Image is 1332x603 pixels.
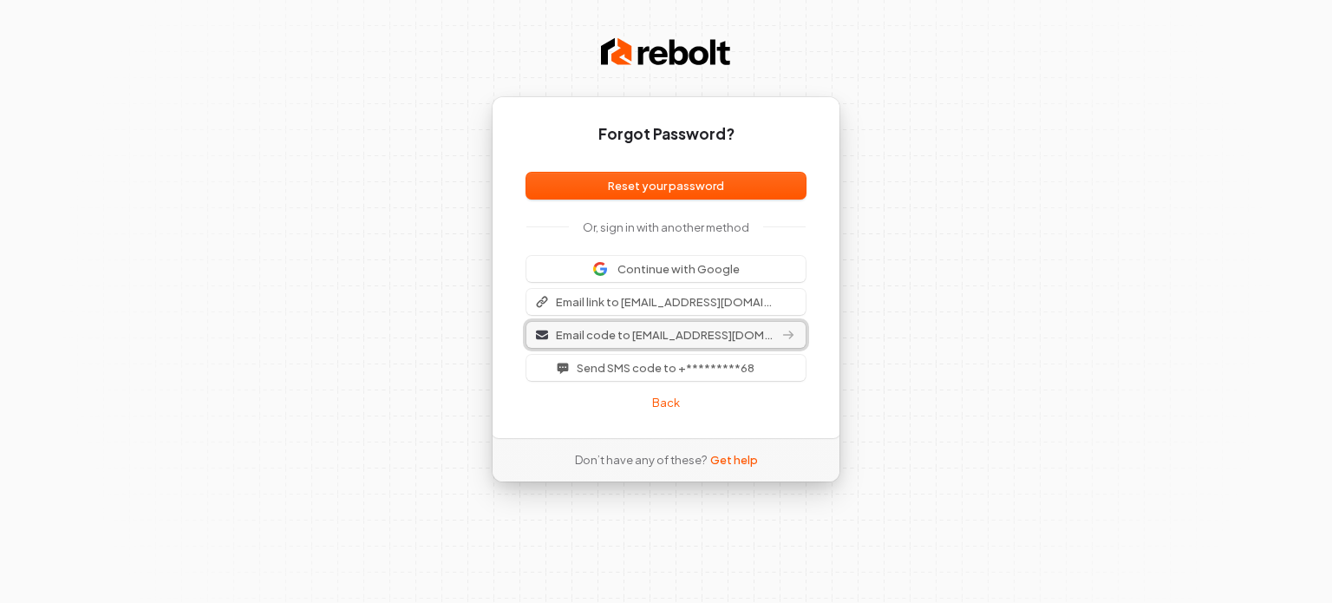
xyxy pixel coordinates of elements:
img: Rebolt Logo [601,35,731,69]
span: Continue with Google [617,261,740,277]
button: Reset your password [526,173,806,199]
h1: Forgot Password? [526,124,806,145]
a: Get help [710,452,758,468]
span: Email code to [EMAIL_ADDRESS][DOMAIN_NAME] [556,327,774,343]
span: Don’t have any of these? [575,452,707,468]
span: Email link to [EMAIL_ADDRESS][DOMAIN_NAME] [556,294,774,310]
p: Or, sign in with another method [583,220,749,235]
button: Email code to [EMAIL_ADDRESS][DOMAIN_NAME] [526,322,806,348]
a: Back [652,395,680,410]
button: Email link to [EMAIL_ADDRESS][DOMAIN_NAME] [526,289,806,315]
img: Sign in with Google [593,262,607,276]
button: Sign in with GoogleContinue with Google [526,256,806,282]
